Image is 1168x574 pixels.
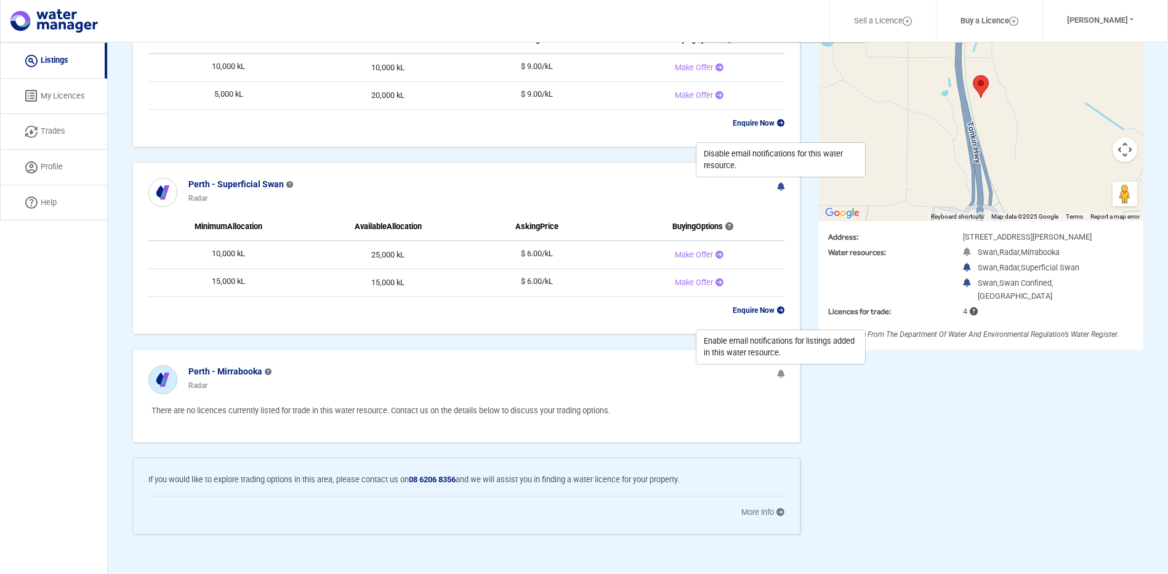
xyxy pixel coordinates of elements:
[409,475,456,484] b: 08 6206 8356
[188,194,207,203] b: Radar
[1021,248,1060,257] span: Mirrabooka
[148,213,308,241] th: Minimum
[822,205,863,221] img: Google
[308,81,467,109] td: 20,000 kL
[741,507,784,517] a: More Info
[704,148,858,171] div: Disable email notifications for this water resource.
[1113,137,1137,162] button: Map camera controls
[468,241,606,269] td: $ 6.00/kL
[515,222,540,231] span: Asking
[704,335,858,358] div: Enable email notifications for listings added in this water resource.
[227,222,262,231] span: Allocation
[675,91,713,100] span: Make Offer
[308,269,467,296] td: 15,000 kL
[829,330,1119,339] span: Information from the Department of Water and Environmental Regulation’s Water Register.
[468,269,606,296] td: $ 6.00/kL
[828,248,933,257] h3: Water resources:
[25,161,38,174] img: Profile Icon
[25,55,38,67] img: listing icon
[148,81,308,109] td: 5,000 kL
[387,222,422,231] span: Allocation
[148,54,308,82] td: 10,000 kL
[963,307,978,316] span: 4
[308,54,467,82] td: 10,000 kL
[963,232,1092,241] span: [STREET_ADDRESS][PERSON_NAME]
[1113,182,1137,206] button: Drag Pegman onto the map to open Street View
[1009,17,1018,26] img: Layer_1.svg
[148,241,308,269] td: 10,000 kL
[468,81,606,109] td: $ 9.00/kL
[10,9,98,33] img: logo.svg
[675,63,713,72] span: Make Offer
[515,34,540,44] span: Asking
[733,305,784,315] a: Enquire Now
[903,17,912,26] img: Layer_1.svg
[468,54,606,82] td: $ 9.00/kL
[25,196,38,209] img: help icon
[991,213,1058,220] span: Map data ©2025 Google
[25,90,38,102] img: licenses icon
[149,366,177,394] img: icon%20blue.svg
[188,381,207,390] b: Radar
[1051,7,1150,34] button: [PERSON_NAME]
[999,248,1021,257] span: Radar,
[675,250,713,259] span: Make Offer
[675,278,713,287] span: Make Offer
[25,126,38,138] img: trade icon
[606,213,784,241] th: Options
[822,205,863,221] a: Open this area in Google Maps (opens a new window)
[999,263,1021,272] span: Radar,
[733,118,784,127] a: Enquire Now
[308,241,467,269] td: 25,000 kL
[978,291,1052,301] span: [GEOGRAPHIC_DATA]
[308,213,467,241] th: Available
[1066,213,1083,220] a: Terms (opens in new tab)
[468,213,606,241] th: Price
[999,278,1053,288] span: Swan Confined,
[978,263,999,272] span: Swan,
[227,34,262,44] span: Allocation
[151,405,784,417] p: There are no licences currently listed for trade in this water resource. Contact us on the detail...
[188,179,284,189] b: Perth - Superficial Swan
[828,307,933,316] h3: Licences for trade:
[658,222,696,231] span: Buying
[838,7,928,36] a: Sell a Licence
[188,366,262,376] b: Perth - Mirrabooka
[931,212,984,221] button: Keyboard shortcuts
[944,7,1034,36] a: Buy a Licence
[978,278,999,288] span: Swan,
[148,474,784,486] p: If you would like to explore trading options in this area, please contact us on and we will assis...
[387,34,422,44] span: Allocation
[733,306,784,315] b: Enquire Now
[733,119,784,127] b: Enquire Now
[828,232,933,241] h3: Address:
[148,269,308,296] td: 15,000 kL
[149,179,177,206] img: icon%20white.svg
[658,34,696,44] span: Buying
[1090,213,1140,220] a: Report a map error
[1021,263,1079,272] span: Superficial Swan
[978,248,999,257] span: Swan,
